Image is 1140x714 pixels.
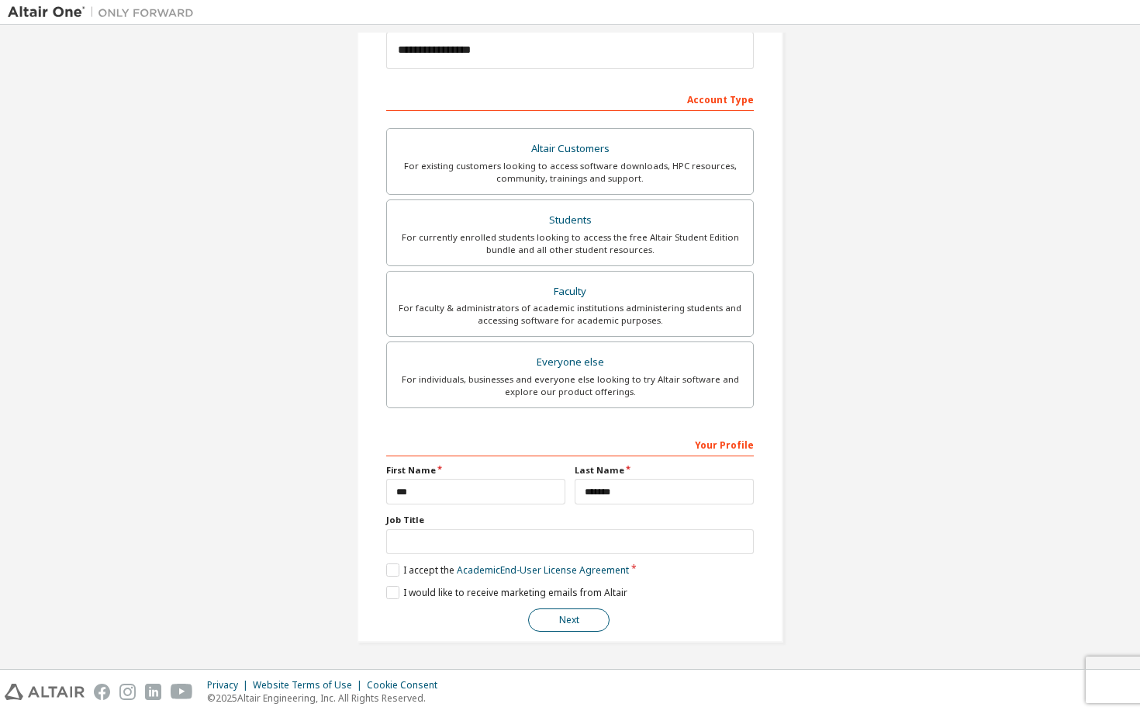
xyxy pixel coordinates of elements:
img: instagram.svg [119,684,136,700]
div: For currently enrolled students looking to access the free Altair Student Edition bundle and all ... [396,231,744,256]
div: Everyone else [396,352,744,373]
div: Altair Customers [396,138,744,160]
p: © 2025 Altair Engineering, Inc. All Rights Reserved. [207,691,447,705]
div: For individuals, businesses and everyone else looking to try Altair software and explore our prod... [396,373,744,398]
label: I would like to receive marketing emails from Altair [386,586,627,599]
img: youtube.svg [171,684,193,700]
img: Altair One [8,5,202,20]
div: Privacy [207,679,253,691]
div: Your Profile [386,432,754,456]
div: Students [396,210,744,231]
img: facebook.svg [94,684,110,700]
label: First Name [386,464,565,477]
img: altair_logo.svg [5,684,85,700]
div: Website Terms of Use [253,679,367,691]
div: Account Type [386,86,754,111]
div: Cookie Consent [367,679,447,691]
img: linkedin.svg [145,684,161,700]
label: Job Title [386,514,754,526]
a: Academic End-User License Agreement [457,563,629,577]
label: Last Name [575,464,754,477]
button: Next [528,608,610,632]
div: For faculty & administrators of academic institutions administering students and accessing softwa... [396,302,744,327]
label: I accept the [386,563,629,577]
div: Faculty [396,281,744,303]
div: For existing customers looking to access software downloads, HPC resources, community, trainings ... [396,160,744,185]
